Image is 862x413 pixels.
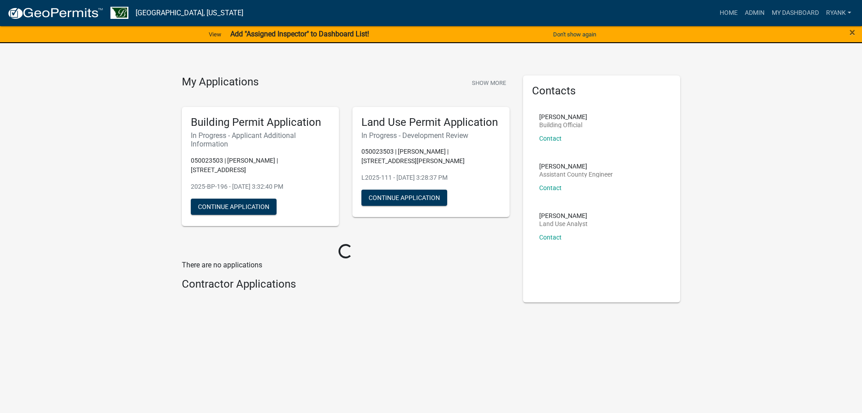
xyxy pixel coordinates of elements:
button: Show More [468,75,510,90]
h5: Contacts [532,84,671,98]
p: Assistant County Engineer [539,171,613,178]
button: Continue Application [191,199,277,215]
h4: My Applications [182,75,259,89]
p: [PERSON_NAME] [539,163,613,169]
a: [GEOGRAPHIC_DATA], [US_STATE] [136,5,243,21]
h6: In Progress - Development Review [361,131,501,140]
a: Contact [539,184,562,191]
strong: Add "Assigned Inspector" to Dashboard List! [230,30,369,38]
p: [PERSON_NAME] [539,114,587,120]
h5: Land Use Permit Application [361,116,501,129]
p: Building Official [539,122,587,128]
img: Benton County, Minnesota [110,7,128,19]
wm-workflow-list-section: Contractor Applications [182,278,510,294]
p: There are no applications [182,260,510,271]
a: RyanK [822,4,855,22]
p: L2025-111 - [DATE] 3:28:37 PM [361,173,501,182]
a: Admin [741,4,768,22]
a: Contact [539,135,562,142]
a: My Dashboard [768,4,822,22]
button: Continue Application [361,190,447,206]
a: Contact [539,234,562,241]
a: Home [716,4,741,22]
button: Don't show again [550,27,600,42]
button: Close [849,27,855,38]
span: × [849,26,855,39]
h4: Contractor Applications [182,278,510,291]
h5: Building Permit Application [191,116,330,129]
p: 2025-BP-196 - [DATE] 3:32:40 PM [191,182,330,191]
p: 050023503 | [PERSON_NAME] | [STREET_ADDRESS][PERSON_NAME] [361,147,501,166]
p: 050023503 | [PERSON_NAME] | [STREET_ADDRESS] [191,156,330,175]
p: Land Use Analyst [539,221,588,227]
h6: In Progress - Applicant Additional Information [191,131,330,148]
p: [PERSON_NAME] [539,213,588,219]
a: View [205,27,225,42]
